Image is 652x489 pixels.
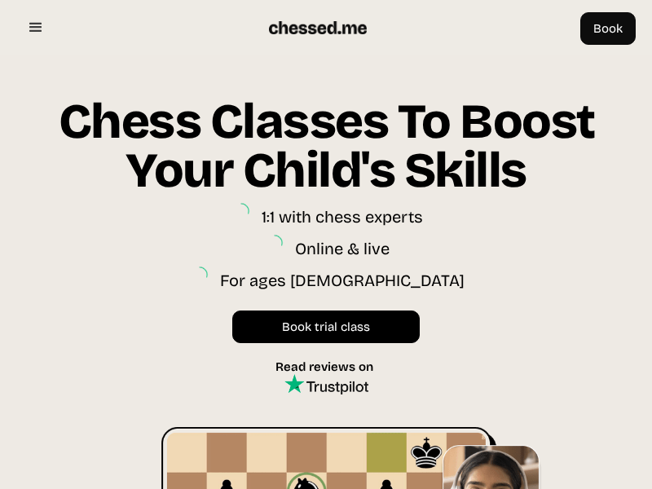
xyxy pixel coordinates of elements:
a: Book trial class [232,311,420,343]
div: 1:1 with chess experts [262,199,423,231]
div: Read reviews on [275,359,377,374]
a: Book [580,12,636,45]
div: For ages [DEMOGRAPHIC_DATA] [220,262,465,294]
div: Online & live [295,231,390,262]
h1: Chess Classes To Boost Your Child's Skills [57,97,595,199]
div: menu [16,8,55,47]
a: Read reviews on [275,359,377,394]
